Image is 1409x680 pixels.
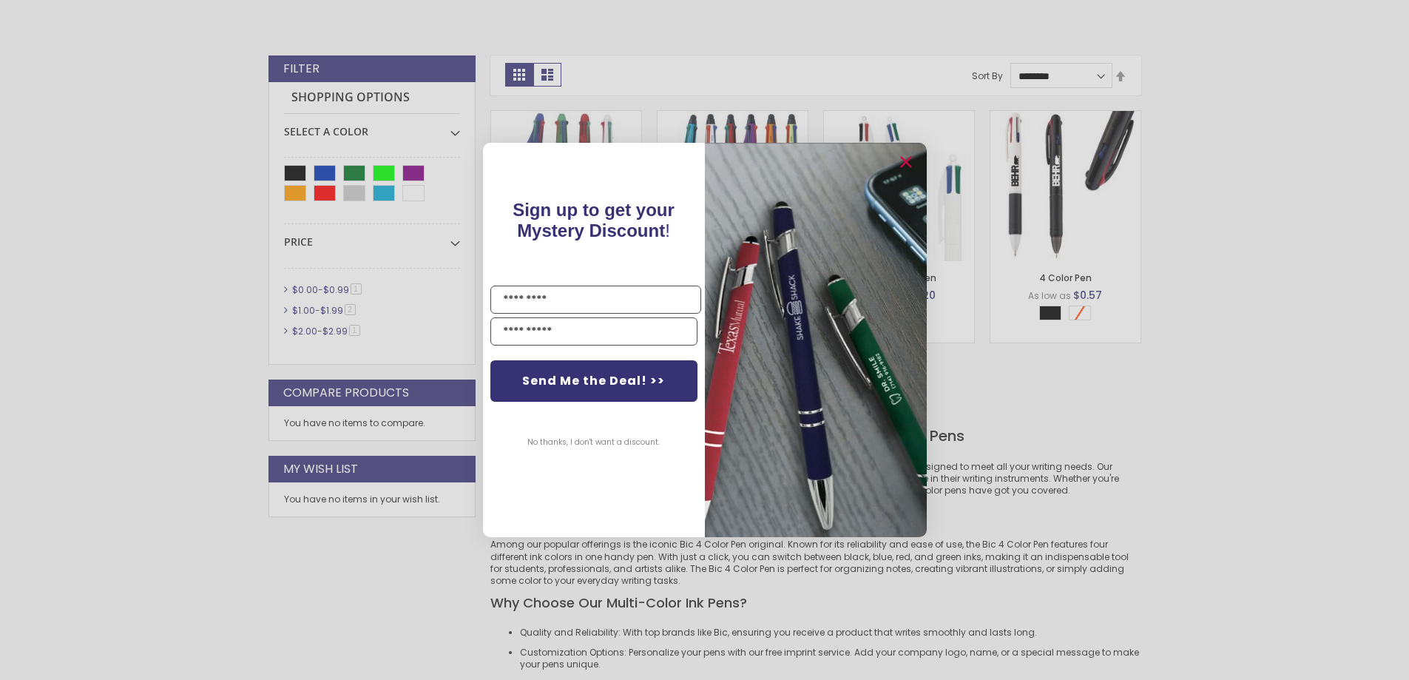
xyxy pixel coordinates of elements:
span: Sign up to get your Mystery Discount [513,200,675,240]
button: No thanks, I don't want a discount. [520,424,667,461]
span: ! [513,200,675,240]
button: Close dialog [894,150,918,174]
img: pop-up-image [705,143,927,537]
iframe: Google Customer Reviews [1287,640,1409,680]
button: Send Me the Deal! >> [490,360,697,402]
